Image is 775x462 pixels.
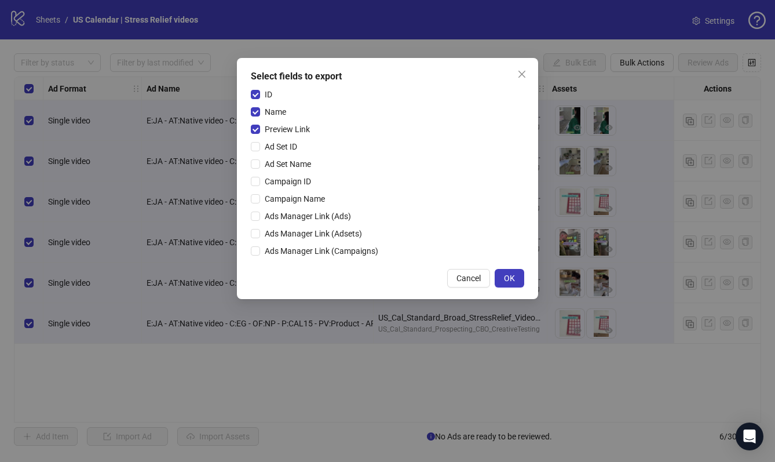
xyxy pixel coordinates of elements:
[260,140,302,153] span: Ad Set ID
[447,269,490,288] button: Cancel
[260,88,277,101] span: ID
[495,269,524,288] button: OK
[513,65,531,83] button: Close
[260,158,316,170] span: Ad Set Name
[504,274,515,283] span: OK
[251,70,524,83] div: Select fields to export
[456,274,481,283] span: Cancel
[260,106,291,118] span: Name
[260,245,383,257] span: Ads Manager Link (Campaigns)
[260,210,356,223] span: Ads Manager Link (Ads)
[260,123,315,136] span: Preview Link
[736,423,763,450] div: Open Intercom Messenger
[260,227,367,240] span: Ads Manager Link (Adsets)
[260,192,330,205] span: Campaign Name
[517,70,527,79] span: close
[260,175,316,188] span: Campaign ID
